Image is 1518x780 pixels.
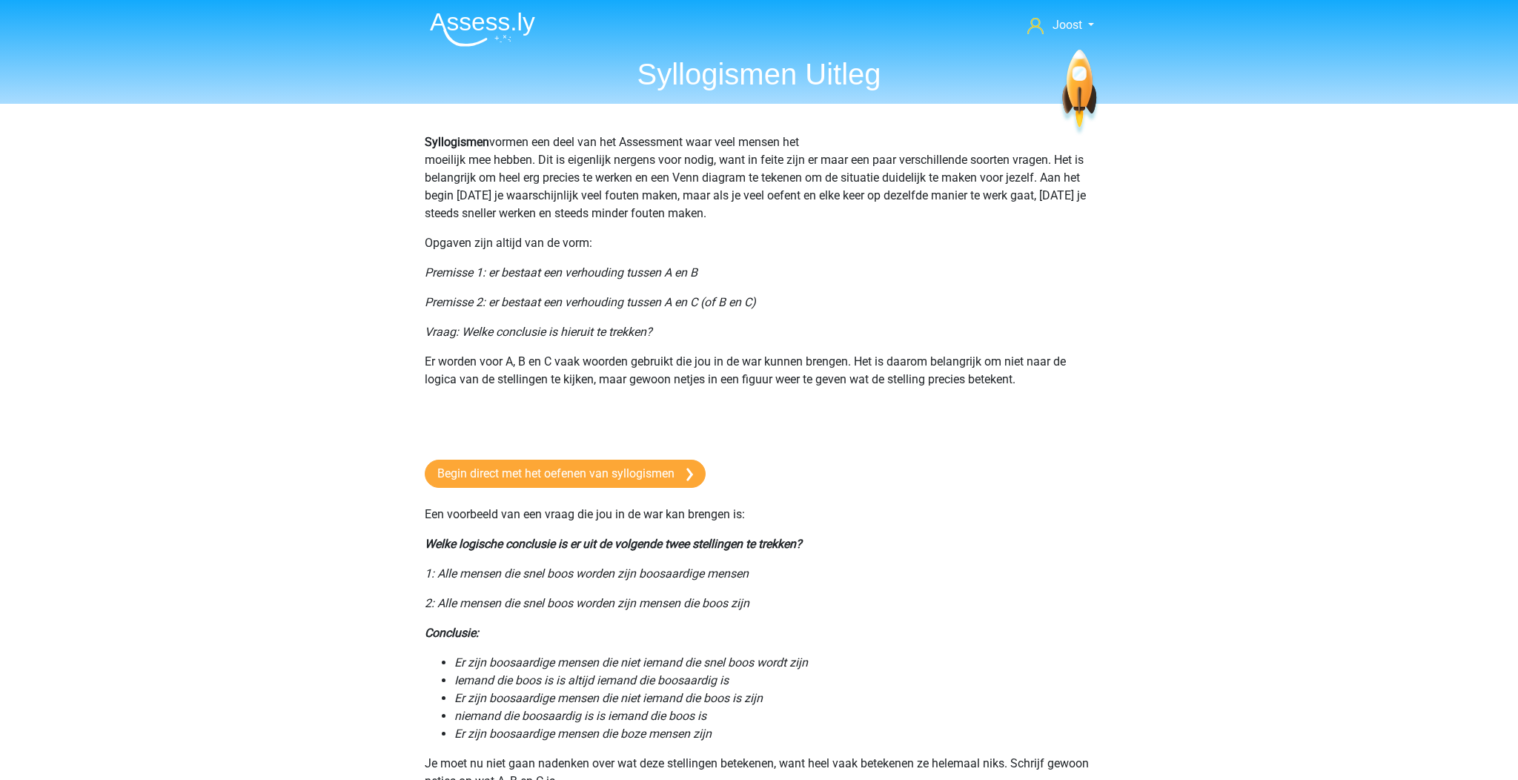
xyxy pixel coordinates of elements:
[454,673,729,687] i: Iemand die boos is is altijd iemand die boosaardig is
[425,295,756,309] i: Premisse 2: er bestaat een verhouding tussen A en C (of B en C)
[430,12,535,47] img: Assessly
[425,566,749,581] i: 1: Alle mensen die snel boos worden zijn boosaardige mensen
[425,596,749,610] i: 2: Alle mensen die snel boos worden zijn mensen die boos zijn
[418,56,1100,92] h1: Syllogismen Uitleg
[425,325,652,339] i: Vraag: Welke conclusie is hieruit te trekken?
[686,468,693,481] img: arrow-right.e5bd35279c78.svg
[425,506,1093,523] p: Een voorbeeld van een vraag die jou in de war kan brengen is:
[454,691,763,705] i: Er zijn boosaardige mensen die niet iemand die boos is zijn
[425,265,697,280] i: Premisse 1: er bestaat een verhouding tussen A en B
[1059,50,1100,136] img: spaceship.7d73109d6933.svg
[425,133,1093,222] p: vormen een deel van het Assessment waar veel mensen het moeilijk mee hebben. Dit is eigenlijk ner...
[425,234,1093,252] p: Opgaven zijn altijd van de vorm:
[425,353,1093,389] p: Er worden voor A, B en C vaak woorden gebruikt die jou in de war kunnen brengen. Het is daarom be...
[425,135,489,149] b: Syllogismen
[425,626,479,640] i: Conclusie:
[454,709,706,723] i: niemand die boosaardig is is iemand die boos is
[425,537,802,551] i: Welke logische conclusie is er uit de volgende twee stellingen te trekken?
[454,727,712,741] i: Er zijn boosaardige mensen die boze mensen zijn
[1021,16,1100,34] a: Joost
[425,460,706,488] a: Begin direct met het oefenen van syllogismen
[1053,18,1082,32] span: Joost
[454,655,808,670] i: Er zijn boosaardige mensen die niet iemand die snel boos wordt zijn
